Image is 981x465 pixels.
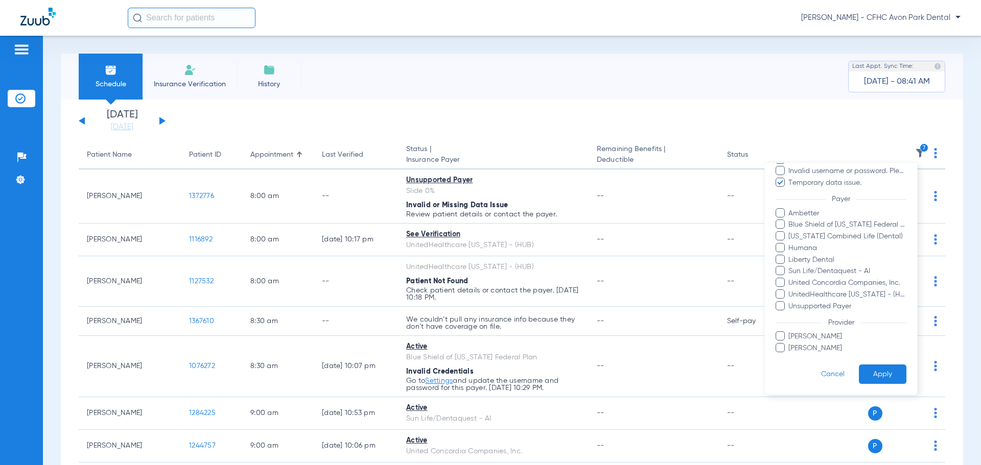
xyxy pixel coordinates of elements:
[788,219,906,230] span: Blue Shield of [US_STATE] Federal Plan
[788,266,906,277] span: Sun Life/Dentaquest - AI
[788,278,906,288] span: United Concordia Companies, Inc.
[822,319,860,326] span: Provider
[788,343,906,354] span: [PERSON_NAME]
[788,255,906,265] span: Liberty Dental
[788,243,906,254] span: Humana
[788,166,906,177] span: Invalid username or password. Please go to Settings > Insurance Verification > General Settings, ...
[788,289,906,300] span: UnitedHealthcare [US_STATE] - (HUB)
[807,364,859,384] button: Cancel
[930,416,981,465] iframe: Chat Widget
[788,331,906,342] span: [PERSON_NAME]
[788,231,906,242] span: [US_STATE] Combined Life (Dental)
[788,208,906,219] span: Ambetter
[859,364,906,384] button: Apply
[788,301,906,312] span: Unsupported Payer
[825,195,856,203] span: Payer
[788,178,906,188] span: Temporary data issue.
